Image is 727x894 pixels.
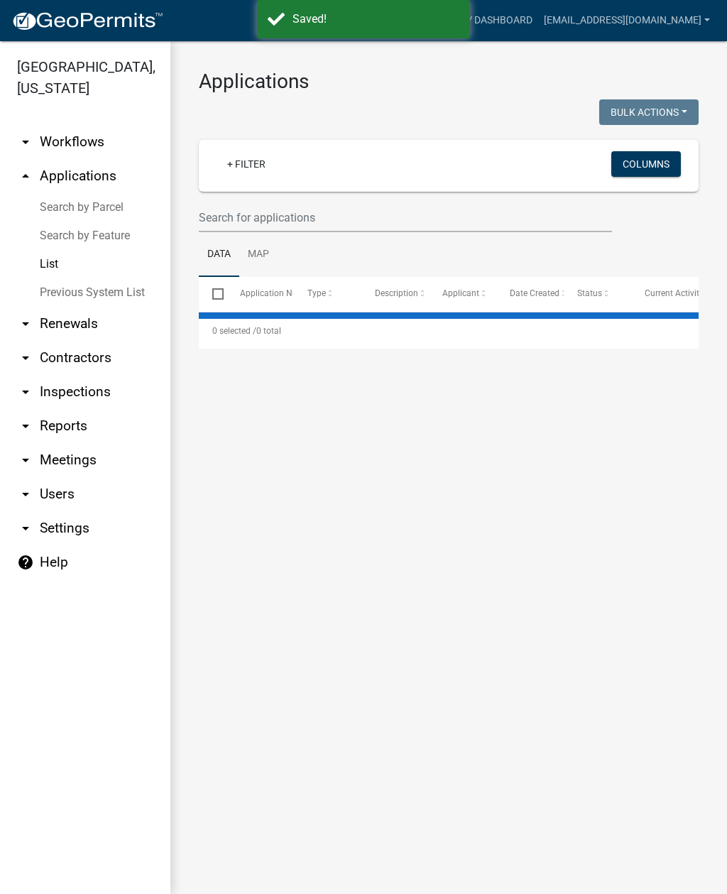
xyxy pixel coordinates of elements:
[307,288,326,298] span: Type
[452,7,538,34] a: My Dashboard
[17,168,34,185] i: arrow_drop_up
[631,277,699,311] datatable-header-cell: Current Activity
[17,554,34,571] i: help
[375,288,418,298] span: Description
[240,288,317,298] span: Application Number
[496,277,564,311] datatable-header-cell: Date Created
[17,315,34,332] i: arrow_drop_down
[611,151,681,177] button: Columns
[361,277,429,311] datatable-header-cell: Description
[199,313,699,349] div: 0 total
[199,277,226,311] datatable-header-cell: Select
[645,288,704,298] span: Current Activity
[293,277,361,311] datatable-header-cell: Type
[564,277,631,311] datatable-header-cell: Status
[17,520,34,537] i: arrow_drop_down
[17,486,34,503] i: arrow_drop_down
[17,418,34,435] i: arrow_drop_down
[17,452,34,469] i: arrow_drop_down
[510,288,559,298] span: Date Created
[442,288,479,298] span: Applicant
[599,99,699,125] button: Bulk Actions
[212,326,256,336] span: 0 selected /
[17,133,34,151] i: arrow_drop_down
[538,7,716,34] a: [EMAIL_ADDRESS][DOMAIN_NAME]
[226,277,293,311] datatable-header-cell: Application Number
[199,70,699,94] h3: Applications
[17,349,34,366] i: arrow_drop_down
[429,277,496,311] datatable-header-cell: Applicant
[293,11,459,28] div: Saved!
[17,383,34,400] i: arrow_drop_down
[199,203,612,232] input: Search for applications
[577,288,602,298] span: Status
[216,151,277,177] a: + Filter
[239,232,278,278] a: Map
[199,232,239,278] a: Data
